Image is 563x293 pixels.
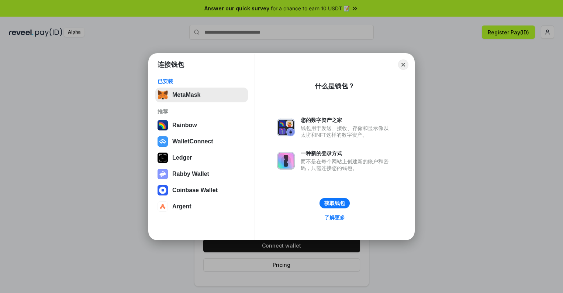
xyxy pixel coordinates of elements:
div: 了解更多 [324,214,345,221]
div: 一种新的登录方式 [301,150,392,157]
div: Rainbow [172,122,197,129]
img: svg+xml,%3Csvg%20xmlns%3D%22http%3A%2F%2Fwww.w3.org%2F2000%2Fsvg%22%20width%3D%2228%22%20height%3... [158,153,168,163]
button: Rabby Wallet [155,167,248,181]
div: WalletConnect [172,138,213,145]
div: 推荐 [158,108,246,115]
button: Close [398,59,408,70]
img: svg+xml,%3Csvg%20fill%3D%22none%22%20height%3D%2233%22%20viewBox%3D%220%200%2035%2033%22%20width%... [158,90,168,100]
div: 获取钱包 [324,200,345,207]
img: svg+xml,%3Csvg%20width%3D%2228%22%20height%3D%2228%22%20viewBox%3D%220%200%2028%2028%22%20fill%3D... [158,136,168,147]
div: Coinbase Wallet [172,187,218,194]
div: 什么是钱包？ [315,82,355,91]
img: svg+xml,%3Csvg%20width%3D%2228%22%20height%3D%2228%22%20viewBox%3D%220%200%2028%2028%22%20fill%3D... [158,185,168,195]
div: MetaMask [172,92,200,98]
img: svg+xml,%3Csvg%20width%3D%2228%22%20height%3D%2228%22%20viewBox%3D%220%200%2028%2028%22%20fill%3D... [158,201,168,212]
div: Ledger [172,154,192,161]
img: svg+xml,%3Csvg%20xmlns%3D%22http%3A%2F%2Fwww.w3.org%2F2000%2Fsvg%22%20fill%3D%22none%22%20viewBox... [277,119,295,136]
div: 您的数字资产之家 [301,117,392,123]
button: MetaMask [155,88,248,102]
img: svg+xml,%3Csvg%20xmlns%3D%22http%3A%2F%2Fwww.w3.org%2F2000%2Fsvg%22%20fill%3D%22none%22%20viewBox... [158,169,168,179]
h1: 连接钱包 [158,60,184,69]
button: Rainbow [155,118,248,133]
button: Argent [155,199,248,214]
div: Argent [172,203,191,210]
div: Rabby Wallet [172,171,209,177]
button: WalletConnect [155,134,248,149]
button: Ledger [155,150,248,165]
button: 获取钱包 [320,198,350,208]
img: svg+xml,%3Csvg%20xmlns%3D%22http%3A%2F%2Fwww.w3.org%2F2000%2Fsvg%22%20fill%3D%22none%22%20viewBox... [277,152,295,170]
button: Coinbase Wallet [155,183,248,198]
div: 已安装 [158,78,246,85]
a: 了解更多 [320,213,349,222]
img: svg+xml,%3Csvg%20width%3D%22120%22%20height%3D%22120%22%20viewBox%3D%220%200%20120%20120%22%20fil... [158,120,168,130]
div: 钱包用于发送、接收、存储和显示像以太坊和NFT这样的数字资产。 [301,125,392,138]
div: 而不是在每个网站上创建新的账户和密码，只需连接您的钱包。 [301,158,392,171]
